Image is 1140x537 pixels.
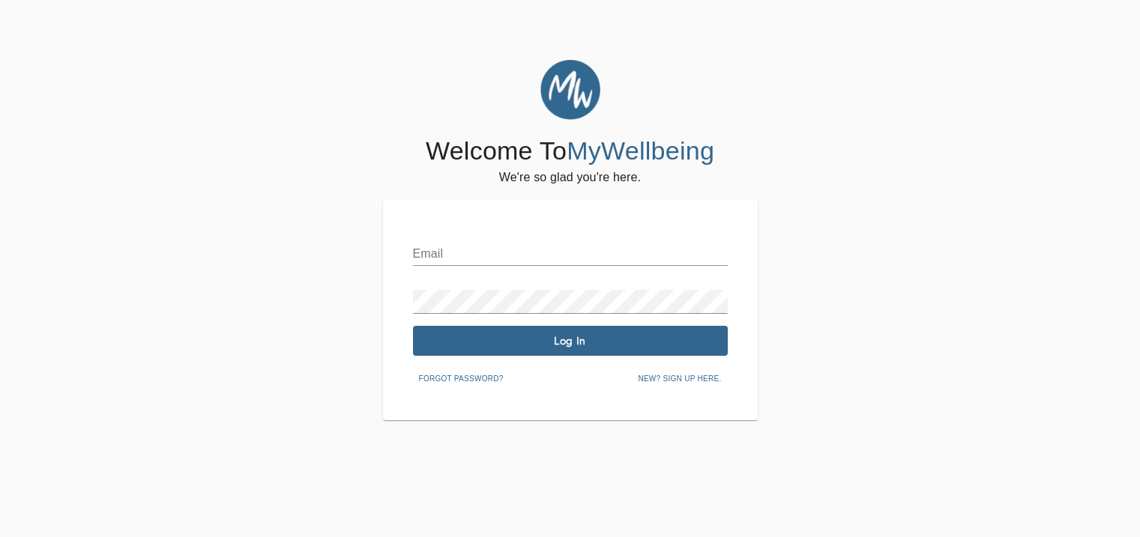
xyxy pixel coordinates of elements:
h6: We're so glad you're here. [499,167,641,188]
span: MyWellbeing [567,136,714,165]
span: New? Sign up here. [638,372,721,386]
button: Forgot password? [413,368,510,390]
span: Log In [419,334,722,348]
h4: Welcome To [426,136,714,167]
button: New? Sign up here. [632,368,727,390]
button: Log In [413,326,728,356]
span: Forgot password? [419,372,504,386]
a: Forgot password? [413,371,510,383]
img: MyWellbeing [540,60,600,120]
